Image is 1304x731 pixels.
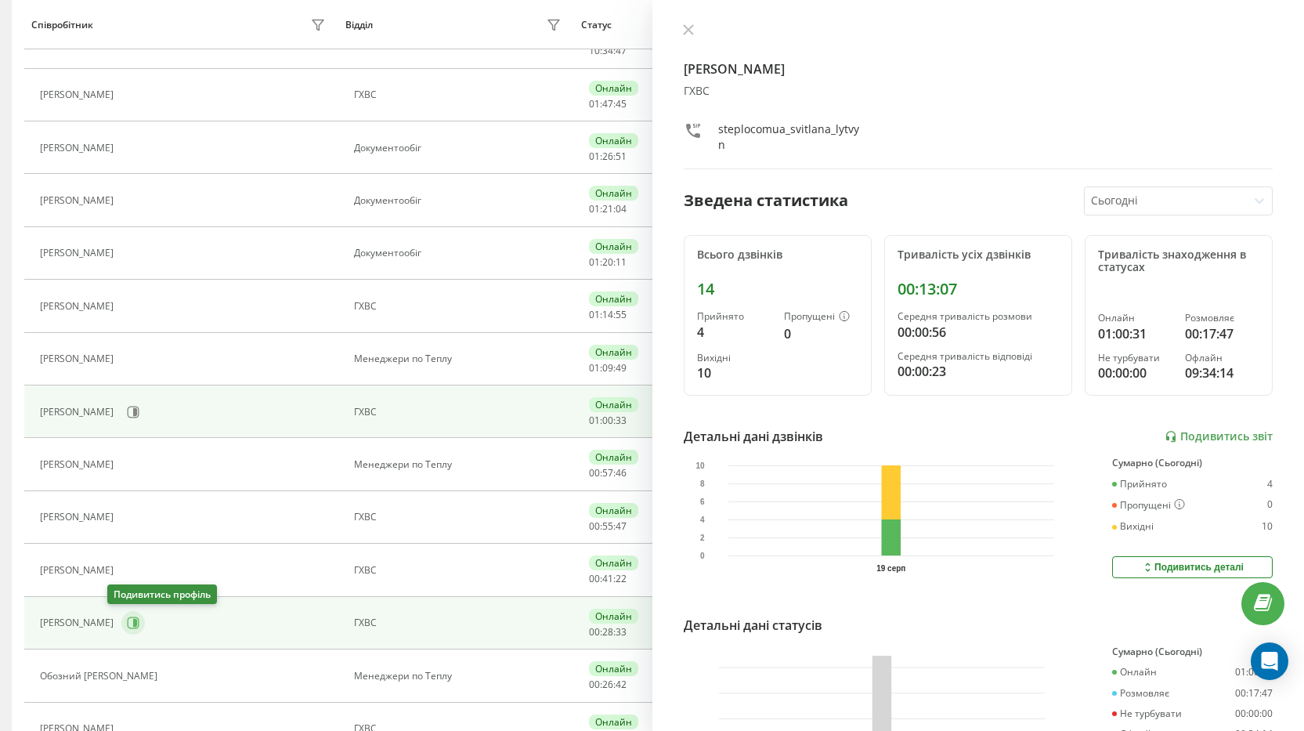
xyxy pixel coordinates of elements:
div: Співробітник [31,20,93,31]
span: 00 [602,414,613,427]
div: 00:00:56 [898,323,1059,342]
div: [PERSON_NAME] [40,353,117,364]
div: Детальні дані дзвінків [684,427,823,446]
div: [PERSON_NAME] [40,195,117,206]
span: 01 [589,361,600,375]
span: 01 [589,414,600,427]
div: Прийнято [697,311,771,322]
div: 00:13:07 [898,280,1059,299]
a: Подивитись звіт [1165,430,1273,443]
div: : : [589,151,627,162]
span: 51 [616,150,627,163]
div: Онлайн [589,397,638,412]
div: [PERSON_NAME] [40,301,117,312]
button: Подивитись деталі [1112,556,1273,578]
span: 00 [589,519,600,533]
div: : : [589,574,627,584]
div: Онлайн [589,555,638,570]
span: 22 [616,572,627,585]
span: 34 [602,44,613,57]
div: [PERSON_NAME] [40,617,117,628]
div: 01:00:31 [1235,667,1273,678]
span: 49 [616,361,627,375]
div: : : [589,309,627,320]
text: 0 [699,552,704,560]
div: ГХВС [354,89,565,100]
div: Онлайн [589,345,638,360]
div: Онлайн [1112,667,1157,678]
text: 2 [699,534,704,542]
span: 57 [602,466,613,479]
span: 00 [589,625,600,639]
div: 00:00:23 [898,362,1059,381]
div: [PERSON_NAME] [40,89,117,100]
span: 14 [602,308,613,321]
div: Онлайн [589,291,638,306]
div: : : [589,45,627,56]
div: 10 [697,364,771,382]
span: 20 [602,255,613,269]
div: Онлайн [589,239,638,254]
span: 21 [602,202,613,215]
div: Прийнято [1112,479,1167,490]
div: Онлайн [589,503,638,518]
div: : : [589,415,627,426]
div: : : [589,257,627,268]
div: [PERSON_NAME] [40,512,117,523]
span: 33 [616,414,627,427]
div: ГХВС [354,512,565,523]
div: Онлайн [589,133,638,148]
div: : : [589,99,627,110]
div: Пропущені [784,311,858,324]
div: Статус [581,20,612,31]
div: Детальні дані статусів [684,616,822,635]
div: Онлайн [589,661,638,676]
div: 00:17:47 [1235,688,1273,699]
span: 28 [602,625,613,639]
div: 00:00:00 [1098,364,1172,382]
div: Тривалість знаходження в статусах [1098,248,1259,275]
div: Онлайн [589,715,638,729]
div: Подивитись деталі [1141,561,1244,574]
div: [PERSON_NAME] [40,565,117,576]
div: Середня тривалість відповіді [898,351,1059,362]
span: 10 [589,44,600,57]
div: 10 [1262,521,1273,532]
div: 01:00:31 [1098,324,1172,343]
div: : : [589,521,627,532]
div: Середня тривалість розмови [898,311,1059,322]
span: 47 [616,519,627,533]
span: 09 [602,361,613,375]
span: 04 [616,202,627,215]
div: Вихідні [1112,521,1154,532]
span: 41 [602,572,613,585]
div: Open Intercom Messenger [1251,642,1288,680]
div: Тривалість усіх дзвінків [898,248,1059,262]
div: Пропущені [1112,499,1185,512]
div: Вихідні [697,353,771,364]
span: 26 [602,150,613,163]
text: 8 [699,479,704,488]
div: Відділ [345,20,373,31]
div: 00:00:00 [1235,708,1273,719]
text: 4 [699,516,704,524]
text: 10 [695,461,705,470]
span: 01 [589,150,600,163]
span: 33 [616,625,627,639]
span: 47 [616,44,627,57]
div: Документообіг [354,143,565,154]
div: : : [589,363,627,374]
div: Всього дзвінків [697,248,858,262]
div: Обозний [PERSON_NAME] [40,671,161,682]
div: [PERSON_NAME] [40,459,117,470]
div: ГХВС [354,565,565,576]
div: Онлайн [589,450,638,465]
span: 47 [602,97,613,110]
div: ГХВС [684,85,1273,98]
div: [PERSON_NAME] [40,407,117,418]
div: Онлайн [589,609,638,624]
span: 42 [616,678,627,691]
div: : : [589,204,627,215]
span: 46 [616,466,627,479]
text: 19 серп [876,564,905,573]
